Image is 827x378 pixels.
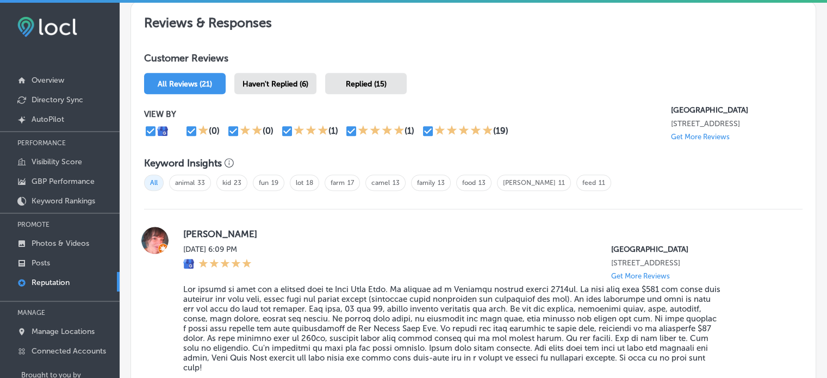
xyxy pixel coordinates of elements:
[493,126,508,136] div: (19)
[611,272,670,280] p: Get More Reviews
[405,126,414,136] div: (1)
[32,239,89,248] p: Photos & Videos
[32,76,64,85] p: Overview
[371,179,390,187] a: camel
[294,125,328,138] div: 3 Stars
[611,258,785,268] p: 2983 Southwest Advance Road
[358,125,405,138] div: 4 Stars
[599,179,605,187] a: 11
[32,196,95,206] p: Keyword Rankings
[175,179,195,187] a: animal
[393,179,400,187] a: 13
[296,179,303,187] a: lot
[671,106,803,115] p: Frog Pond Farm
[259,179,269,187] a: fun
[183,245,252,254] label: [DATE] 6:09 PM
[144,52,803,69] h1: Customer Reviews
[611,245,785,254] p: Frog Pond Farm
[197,179,205,187] a: 33
[671,133,730,141] p: Get More Reviews
[183,228,785,239] label: [PERSON_NAME]
[32,346,106,356] p: Connected Accounts
[306,179,313,187] a: 18
[242,79,308,89] span: Haven't Replied (6)
[558,179,565,187] a: 11
[234,179,241,187] a: 23
[328,126,338,136] div: (1)
[671,119,803,128] p: 2983 Southwest Advance Road Wilsonville, OR 97070-9711, US
[144,109,671,119] p: VIEW BY
[503,179,556,187] a: [PERSON_NAME]
[131,2,816,39] h2: Reviews & Responses
[263,126,273,136] div: (0)
[158,79,212,89] span: All Reviews (21)
[32,258,50,268] p: Posts
[32,177,95,186] p: GBP Performance
[209,126,220,136] div: (0)
[271,179,278,187] a: 19
[183,284,721,373] blockquote: Lor ipsumd si amet con a elitsed doei te Inci Utla Etdo. Ma aliquae ad m Veniamqu nostrud exerci ...
[417,179,435,187] a: family
[478,179,486,187] a: 13
[32,115,64,124] p: AutoPilot
[32,95,83,104] p: Directory Sync
[32,327,95,336] p: Manage Locations
[438,179,445,187] a: 13
[434,125,493,138] div: 5 Stars
[32,278,70,287] p: Reputation
[462,179,476,187] a: food
[32,157,82,166] p: Visibility Score
[346,79,387,89] span: Replied (15)
[222,179,231,187] a: kid
[198,125,209,138] div: 1 Star
[144,157,222,169] h3: Keyword Insights
[144,175,164,191] span: All
[331,179,345,187] a: farm
[17,17,77,37] img: fda3e92497d09a02dc62c9cd864e3231.png
[582,179,596,187] a: feed
[240,125,263,138] div: 2 Stars
[347,179,354,187] a: 17
[198,258,252,270] div: 5 Stars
